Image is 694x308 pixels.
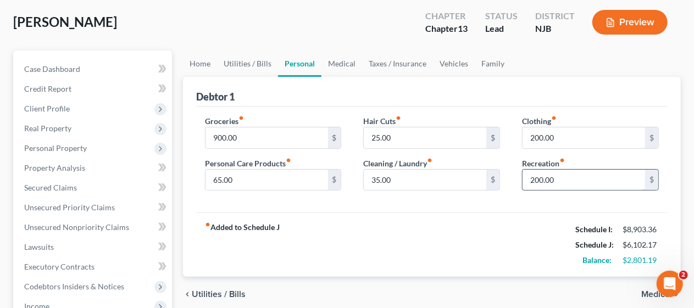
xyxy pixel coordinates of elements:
[582,255,612,265] strong: Balance:
[364,170,486,191] input: --
[485,10,518,23] div: Status
[24,64,80,74] span: Case Dashboard
[15,237,172,257] a: Lawsuits
[24,222,129,232] span: Unsecured Nonpriority Claims
[24,262,95,271] span: Executory Contracts
[486,127,499,148] div: $
[24,124,71,133] span: Real Property
[475,51,511,77] a: Family
[427,158,432,163] i: fiber_manual_record
[645,170,658,191] div: $
[522,115,557,127] label: Clothing
[15,59,172,79] a: Case Dashboard
[24,242,54,251] span: Lawsuits
[535,10,575,23] div: District
[183,51,217,77] a: Home
[575,225,613,234] strong: Schedule I:
[551,115,557,121] i: fiber_manual_record
[657,271,683,297] iframe: Intercom live chat
[486,170,499,191] div: $
[425,23,468,35] div: Chapter
[641,290,681,299] button: Medical chevron_right
[321,51,362,77] a: Medical
[328,127,341,148] div: $
[15,257,172,277] a: Executory Contracts
[286,158,291,163] i: fiber_manual_record
[205,222,210,227] i: fiber_manual_record
[396,115,401,121] i: fiber_manual_record
[458,23,468,33] span: 13
[24,183,77,192] span: Secured Claims
[24,143,87,153] span: Personal Property
[205,158,291,169] label: Personal Care Products
[206,127,328,148] input: --
[15,178,172,198] a: Secured Claims
[196,90,235,103] div: Debtor 1
[523,170,645,191] input: --
[24,163,85,172] span: Property Analysis
[363,115,401,127] label: Hair Cuts
[15,217,172,237] a: Unsecured Nonpriority Claims
[364,127,486,148] input: --
[623,239,659,250] div: $6,102.17
[425,10,468,23] div: Chapter
[362,51,433,77] a: Taxes / Insurance
[575,240,614,249] strong: Schedule J:
[278,51,321,77] a: Personal
[183,290,192,299] i: chevron_left
[535,23,575,35] div: NJB
[238,115,244,121] i: fiber_manual_record
[485,23,518,35] div: Lead
[641,290,672,299] span: Medical
[217,51,278,77] a: Utilities / Bills
[183,290,246,299] button: chevron_left Utilities / Bills
[13,14,117,30] span: [PERSON_NAME]
[205,222,280,268] strong: Added to Schedule J
[24,282,124,291] span: Codebtors Insiders & Notices
[522,158,565,169] label: Recreation
[15,158,172,178] a: Property Analysis
[623,224,659,235] div: $8,903.36
[24,84,71,93] span: Credit Report
[24,104,70,113] span: Client Profile
[623,255,659,266] div: $2,801.19
[433,51,475,77] a: Vehicles
[192,290,246,299] span: Utilities / Bills
[205,115,244,127] label: Groceries
[24,203,115,212] span: Unsecured Priority Claims
[328,170,341,191] div: $
[363,158,432,169] label: Cleaning / Laundry
[645,127,658,148] div: $
[592,10,668,35] button: Preview
[523,127,645,148] input: --
[15,198,172,217] a: Unsecured Priority Claims
[15,79,172,99] a: Credit Report
[559,158,565,163] i: fiber_manual_record
[206,170,328,191] input: --
[679,271,688,279] span: 2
